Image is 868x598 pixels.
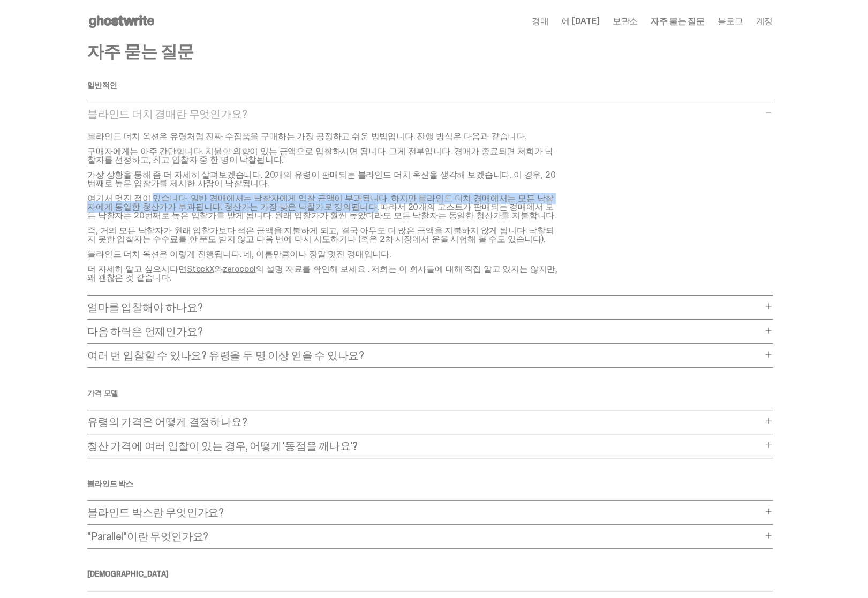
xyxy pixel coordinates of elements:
font: 가상 상황을 통해 좀 더 자세히 살펴보겠습니다. 20개의 유령이 판매되는 블라인드 더치 옥션을 생각해 보겠습니다. 이 경우, 20번째로 높은 입찰가를 제시한 사람이 낙찰됩니다. [87,169,555,189]
font: 블라인드 박스 [87,479,133,488]
font: 경매 [532,16,549,27]
a: zerocool [223,263,256,275]
font: 가격 모델 [87,388,118,398]
font: 여러 번 입찰할 수 있나요? 유령을 두 명 이상 얻을 수 있나요? [87,349,364,362]
font: 더 자세히 알고 싶으시다면 [87,263,187,275]
font: 계정 [756,16,773,27]
font: 블라인드 더치 옥션은 유령처럼 진짜 수집품을 구매하는 가장 공정하고 쉬운 방법입니다. 진행 방식은 다음과 같습니다. [87,131,526,142]
font: 여기서 멋진 점이 있습니다. 일반 경매에서는 낙찰자에게 입찰 금액이 부과됩니다. 하지만 블라인드 더치 경매에서는 모든 낙찰자에게 동일한 청산가가 부과됩니다. 청산가는 가장 낮... [87,193,556,221]
a: 계정 [756,17,773,26]
font: 에 [DATE] [562,16,600,27]
font: 구매자에게는 아주 간단합니다. 지불할 의향이 있는 금액으로 입찰하시면 됩니다. 그게 전부입니다. 경매가 종료되면 저희가 낙찰자를 선정하고, 최고 입찰자 중 한 명이 낙찰됩니다. [87,146,553,165]
font: 즉, 거의 모든 낙찰자가 원래 입찰가보다 적은 금액을 지불하게 되고, 결국 아무도 더 많은 금액을 지불하지 않게 됩니다. 낙찰되지 못한 입찰자는 수수료를 한 푼도 받지 않고 ... [87,225,554,245]
font: 와 [214,263,223,275]
font: [DEMOGRAPHIC_DATA] [87,569,168,579]
a: StockX [187,263,214,275]
font: 다음 하락은 언제인가요? [87,324,202,338]
font: 유령의 가격은 어떻게 결정하나요? [87,415,247,429]
font: 자주 묻는 질문 [87,40,194,63]
font: 보관소 [613,16,638,27]
font: 일반적인 [87,80,117,90]
font: 블라인드 더치 경매란 무엇인가요? [87,107,247,121]
a: 경매 [532,17,549,26]
font: 자주 묻는 질문 [651,16,705,27]
a: 자주 묻는 질문 [651,17,705,26]
font: 블로그 [718,16,743,27]
font: 의 설명 자료를 확인해 보세요 . 저희는 이 회사들에 대해 직접 알고 있지는 않지만, 꽤 괜찮은 것 같습니다. [87,263,557,283]
font: 블라인드 박스란 무엇인가요? [87,505,224,519]
font: 블라인드 더치 옥션은 이렇게 진행됩니다. 네, 이름만큼이나 정말 멋진 경매입니다. [87,248,391,260]
font: 청산 가격에 여러 입찰이 있는 경우, 어떻게 '동점을 깨나요'? [87,439,358,453]
a: 에 [DATE] [562,17,600,26]
a: 보관소 [613,17,638,26]
font: 얼마를 입찰해야 하나요? [87,300,202,314]
font: "Parallel"이란 무엇인가요? [87,529,208,543]
a: 블로그 [718,17,743,26]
